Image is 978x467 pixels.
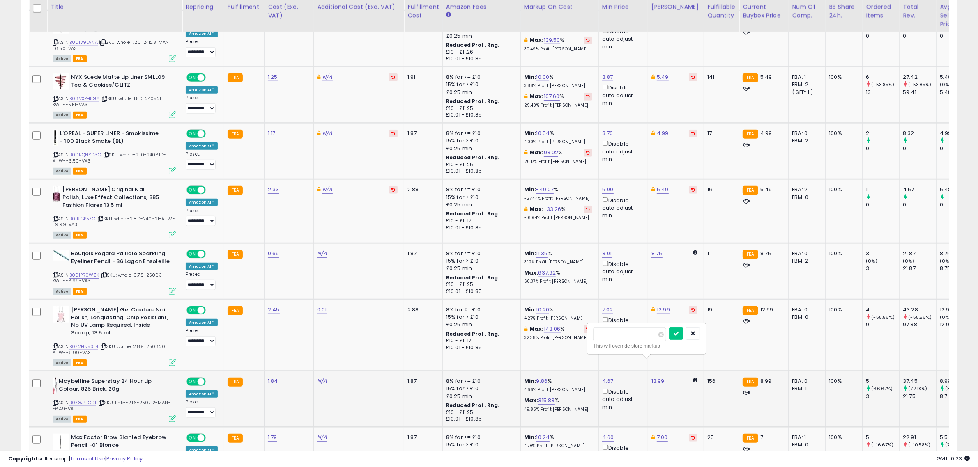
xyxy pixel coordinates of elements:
[792,89,819,96] div: ( SFP: 1 )
[228,378,243,387] small: FBA
[903,258,914,264] small: (0%)
[908,81,931,88] small: (-53.85%)
[524,335,592,341] p: 32.38% Profit [PERSON_NAME]
[446,257,514,265] div: 15% for > £10
[524,37,592,52] div: %
[106,455,143,462] a: Privacy Policy
[446,321,514,328] div: £0.25 min
[524,250,536,257] b: Min:
[866,306,899,314] div: 4
[940,258,951,264] small: (0%)
[187,307,198,314] span: ON
[407,73,436,81] div: 1.91
[529,205,544,213] b: Max:
[903,73,936,81] div: 27.42
[53,272,164,284] span: | SKU: whole-0.78-25063-KWH--6.99-VA3
[73,168,87,175] span: FBA
[903,321,936,328] div: 97.38
[940,32,973,40] div: 0
[524,377,536,385] b: Min:
[871,314,895,320] small: (-55.56%)
[446,288,514,295] div: £10.01 - £10.85
[651,250,663,258] a: 8.75
[940,130,973,137] div: 4.99
[602,73,613,81] a: 3.87
[707,378,733,385] div: 156
[707,186,733,193] div: 16
[228,186,243,195] small: FBA
[792,2,822,20] div: Num of Comp.
[187,187,198,194] span: ON
[53,288,71,295] span: All listings currently available for purchase on Amazon
[73,232,87,239] span: FBA
[602,306,613,314] a: 7.02
[940,81,951,88] small: (0%)
[651,2,700,11] div: [PERSON_NAME]
[73,112,87,119] span: FBA
[693,378,697,383] i: Calculated using Dynamic Max Price.
[792,130,819,137] div: FBA: 0
[446,168,514,175] div: £10.01 - £10.85
[446,105,514,112] div: £10 - £11.25
[69,39,98,46] a: B001V9LANA
[544,205,561,213] a: -33.26
[903,250,936,257] div: 21.87
[446,217,514,224] div: £10 - £11.17
[446,265,514,272] div: £0.25 min
[866,265,899,272] div: 3
[53,168,71,175] span: All listings currently available for purchase on Amazon
[51,2,179,11] div: Title
[593,342,700,350] div: This will override store markup
[602,377,614,385] a: 4.67
[940,321,973,328] div: 12.98
[186,39,218,57] div: Preset:
[69,151,101,158] a: B00RQNY03C
[53,112,71,119] span: All listings currently available for purchase on Amazon
[71,73,171,91] b: NYX Suede Matte Lip Liner SMLL09 Tea & Cookies/GLITZ
[829,378,856,385] div: 100%
[743,250,758,259] small: FBA
[53,95,163,108] span: | SKU: whole-1.50-240521-KWH--5.51-VA3
[186,142,218,150] div: Amazon AI *
[524,103,592,108] p: 29.40% Profit [PERSON_NAME]
[205,130,218,137] span: OFF
[792,306,819,314] div: FBA: 0
[53,378,57,394] img: 31fqF6JV6NL._SL40_.jpg
[940,73,973,81] div: 5.48
[322,73,332,81] a: N/A
[743,2,785,20] div: Current Buybox Price
[760,185,772,193] span: 5.49
[317,377,327,385] a: N/A
[446,274,500,281] b: Reduced Prof. Rng.
[53,130,58,146] img: 31+bc5no69L._SL40_.jpg
[268,433,277,442] a: 1.79
[760,306,773,314] span: 12.99
[186,95,218,114] div: Preset:
[602,139,642,163] div: Disable auto adjust min
[866,32,899,40] div: 0
[866,89,899,96] div: 13
[228,306,243,315] small: FBA
[536,377,548,385] a: 9.86
[407,306,436,314] div: 2.88
[446,154,500,161] b: Reduced Prof. Rng.
[407,250,436,257] div: 1.87
[903,130,936,137] div: 8.32
[228,130,243,139] small: FBA
[268,73,278,81] a: 1.25
[866,73,899,81] div: 6
[407,2,439,20] div: Fulfillment Cost
[602,316,642,339] div: Disable auto adjust min
[186,272,218,290] div: Preset:
[524,378,592,393] div: %
[228,73,243,82] small: FBA
[829,186,856,193] div: 100%
[187,130,198,137] span: ON
[651,377,665,385] a: 13.99
[446,330,500,337] b: Reduced Prof. Rng.
[205,251,218,258] span: OFF
[940,201,973,208] div: 0
[524,73,592,89] div: %
[536,73,550,81] a: 10.00
[205,187,218,194] span: OFF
